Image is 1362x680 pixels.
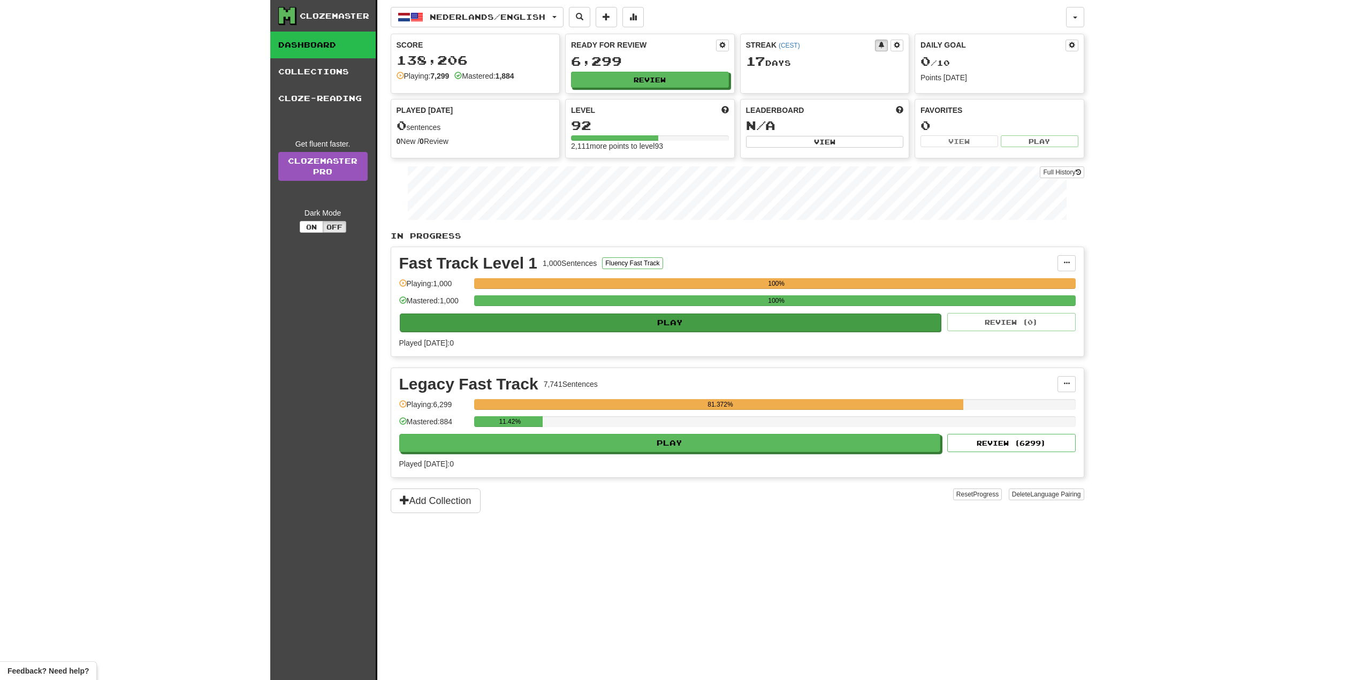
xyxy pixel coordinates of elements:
[953,488,1002,500] button: ResetProgress
[477,278,1076,289] div: 100%
[400,314,941,332] button: Play
[278,208,368,218] div: Dark Mode
[571,40,716,50] div: Ready for Review
[391,488,481,513] button: Add Collection
[323,221,346,233] button: Off
[571,72,729,88] button: Review
[399,460,454,468] span: Played [DATE]: 0
[477,399,963,410] div: 81.372%
[920,135,998,147] button: View
[596,7,617,27] button: Add sentence to collection
[571,55,729,68] div: 6,299
[397,118,407,133] span: 0
[7,666,89,676] span: Open feedback widget
[399,339,454,347] span: Played [DATE]: 0
[399,376,538,392] div: Legacy Fast Track
[399,434,941,452] button: Play
[300,11,369,21] div: Clozemaster
[270,58,376,85] a: Collections
[278,139,368,149] div: Get fluent faster.
[300,221,323,233] button: On
[278,152,368,181] a: ClozemasterPro
[746,118,775,133] span: N/A
[399,399,469,417] div: Playing: 6,299
[397,54,554,67] div: 138,206
[477,416,543,427] div: 11.42%
[746,54,765,68] span: 17
[544,379,598,389] div: 7,741 Sentences
[571,141,729,151] div: 2,111 more points to level 93
[399,278,469,296] div: Playing: 1,000
[746,55,904,68] div: Day s
[947,313,1076,331] button: Review (0)
[920,105,1078,116] div: Favorites
[571,119,729,132] div: 92
[1009,488,1084,500] button: DeleteLanguage Pairing
[1030,491,1081,498] span: Language Pairing
[270,32,376,58] a: Dashboard
[920,54,931,68] span: 0
[454,71,514,81] div: Mastered:
[973,491,999,498] span: Progress
[746,40,876,50] div: Streak
[569,7,590,27] button: Search sentences
[746,105,804,116] span: Leaderboard
[399,416,469,434] div: Mastered: 884
[496,72,514,80] strong: 1,884
[397,105,453,116] span: Played [DATE]
[543,258,597,269] div: 1,000 Sentences
[399,295,469,313] div: Mastered: 1,000
[397,40,554,50] div: Score
[430,12,545,21] span: Nederlands / English
[399,255,538,271] div: Fast Track Level 1
[397,71,450,81] div: Playing:
[1001,135,1078,147] button: Play
[397,136,554,147] div: New / Review
[779,42,800,49] a: (CEST)
[571,105,595,116] span: Level
[477,295,1076,306] div: 100%
[920,58,950,67] span: / 10
[391,7,564,27] button: Nederlands/English
[397,119,554,133] div: sentences
[602,257,663,269] button: Fluency Fast Track
[920,119,1078,132] div: 0
[1040,166,1084,178] button: Full History
[430,72,449,80] strong: 7,299
[920,72,1078,83] div: Points [DATE]
[622,7,644,27] button: More stats
[746,136,904,148] button: View
[721,105,729,116] span: Score more points to level up
[947,434,1076,452] button: Review (6299)
[397,137,401,146] strong: 0
[391,231,1084,241] p: In Progress
[920,40,1066,51] div: Daily Goal
[420,137,424,146] strong: 0
[270,85,376,112] a: Cloze-Reading
[896,105,903,116] span: This week in points, UTC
